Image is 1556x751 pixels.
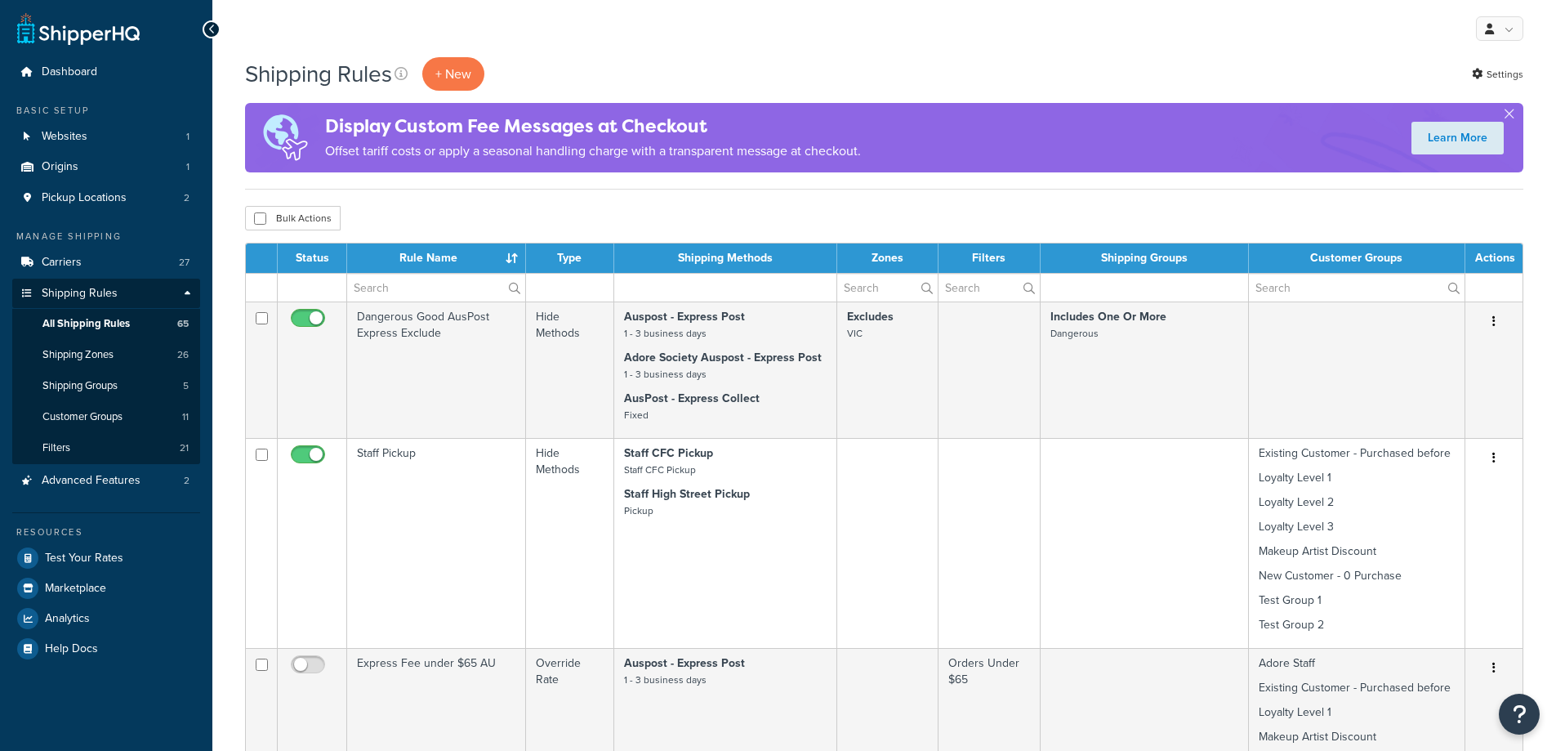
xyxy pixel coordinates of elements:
[42,348,114,362] span: Shipping Zones
[42,287,118,301] span: Shipping Rules
[12,122,200,152] a: Websites 1
[245,58,392,90] h1: Shipping Rules
[847,308,894,325] strong: Excludes
[1259,680,1455,696] p: Existing Customer - Purchased before
[12,543,200,573] a: Test Your Rates
[526,302,614,438] td: Hide Methods
[624,367,707,382] small: 1 - 3 business days
[245,103,325,172] img: duties-banner-06bc72dcb5fe05cb3f9472aba00be2ae8eb53ab6f0d8bb03d382ba314ac3c341.png
[624,445,713,462] strong: Staff CFC Pickup
[12,604,200,633] a: Analytics
[12,152,200,182] li: Origins
[42,191,127,205] span: Pickup Locations
[624,503,653,518] small: Pickup
[45,612,90,626] span: Analytics
[177,317,189,331] span: 65
[12,402,200,432] a: Customer Groups 11
[186,160,189,174] span: 1
[12,152,200,182] a: Origins 1
[12,104,200,118] div: Basic Setup
[1259,592,1455,609] p: Test Group 1
[1249,274,1465,302] input: Search
[1249,244,1465,273] th: Customer Groups
[624,485,750,503] strong: Staff High Street Pickup
[179,256,189,270] span: 27
[42,160,78,174] span: Origins
[42,65,97,79] span: Dashboard
[12,230,200,244] div: Manage Shipping
[12,433,200,463] a: Filters 21
[624,308,745,325] strong: Auspost - Express Post
[1259,519,1455,535] p: Loyalty Level 3
[12,57,200,87] a: Dashboard
[614,244,837,273] th: Shipping Methods
[939,274,1040,302] input: Search
[183,379,189,393] span: 5
[624,673,707,687] small: 1 - 3 business days
[42,379,118,393] span: Shipping Groups
[17,12,140,45] a: ShipperHQ Home
[1465,244,1523,273] th: Actions
[12,122,200,152] li: Websites
[1249,438,1465,648] td: Existing Customer - Purchased before
[12,183,200,213] a: Pickup Locations 2
[12,183,200,213] li: Pickup Locations
[1041,244,1249,273] th: Shipping Groups
[42,256,82,270] span: Carriers
[12,279,200,465] li: Shipping Rules
[1050,326,1099,341] small: Dangerous
[1259,470,1455,486] p: Loyalty Level 1
[186,130,189,144] span: 1
[1259,543,1455,560] p: Makeup Artist Discount
[182,410,189,424] span: 11
[12,525,200,539] div: Resources
[347,438,526,648] td: Staff Pickup
[278,244,347,273] th: Status
[42,441,70,455] span: Filters
[12,309,200,339] a: All Shipping Rules 65
[1259,729,1455,745] p: Makeup Artist Discount
[1259,568,1455,584] p: New Customer - 0 Purchase
[526,438,614,648] td: Hide Methods
[325,140,861,163] p: Offset tariff costs or apply a seasonal handling charge with a transparent message at checkout.
[12,340,200,370] a: Shipping Zones 26
[624,349,822,366] strong: Adore Society Auspost - Express Post
[12,466,200,496] li: Advanced Features
[42,317,130,331] span: All Shipping Rules
[42,130,87,144] span: Websites
[624,655,745,672] strong: Auspost - Express Post
[12,433,200,463] li: Filters
[1472,63,1523,86] a: Settings
[12,340,200,370] li: Shipping Zones
[837,244,939,273] th: Zones
[42,474,140,488] span: Advanced Features
[624,390,760,407] strong: AusPost - Express Collect
[12,248,200,278] li: Carriers
[12,574,200,603] a: Marketplace
[12,466,200,496] a: Advanced Features 2
[45,552,123,565] span: Test Your Rates
[347,274,525,302] input: Search
[184,474,189,488] span: 2
[325,113,861,140] h4: Display Custom Fee Messages at Checkout
[45,642,98,656] span: Help Docs
[347,302,526,438] td: Dangerous Good AusPost Express Exclude
[422,57,484,91] p: + New
[624,326,707,341] small: 1 - 3 business days
[180,441,189,455] span: 21
[1499,694,1540,735] button: Open Resource Center
[624,408,649,422] small: Fixed
[1411,122,1504,154] a: Learn More
[45,582,106,596] span: Marketplace
[1259,494,1455,511] p: Loyalty Level 2
[939,244,1041,273] th: Filters
[12,279,200,309] a: Shipping Rules
[177,348,189,362] span: 26
[1259,704,1455,721] p: Loyalty Level 1
[12,634,200,664] a: Help Docs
